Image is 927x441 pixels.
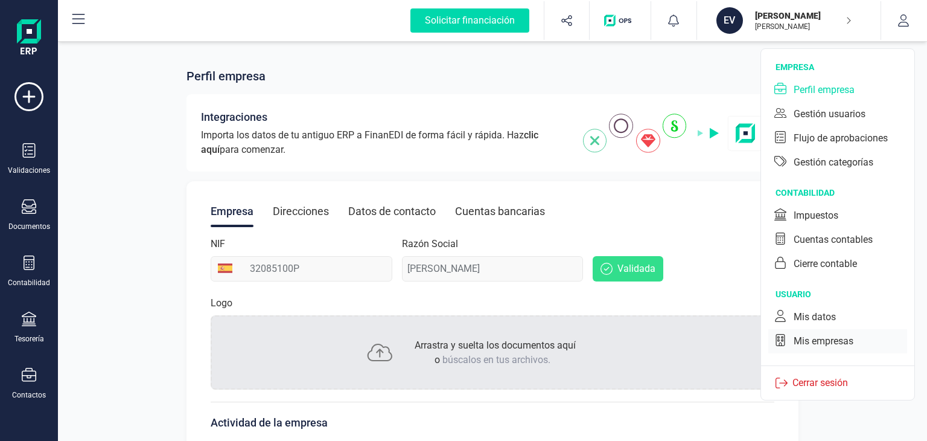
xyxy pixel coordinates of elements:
[776,187,914,199] div: contabilidad
[442,354,550,365] span: búscalos en tus archivos.
[211,414,774,431] p: Actividad de la empresa
[186,68,266,85] span: Perfil empresa
[794,310,836,324] div: Mis datos
[348,196,436,227] div: Datos de contacto
[794,83,855,97] div: Perfil empresa
[201,128,569,157] span: Importa los datos de tu antiguo ERP a FinanEDI de forma fácil y rápida. Haz para comenzar.
[8,166,50,175] div: Validaciones
[410,8,529,33] div: Solicitar financiación
[794,155,873,170] div: Gestión categorías
[14,334,44,344] div: Tesorería
[402,237,458,251] label: Razón Social
[455,196,545,227] div: Cuentas bancarias
[794,233,873,247] div: Cuentas contables
[755,22,852,31] p: [PERSON_NAME]
[604,14,636,27] img: Logo de OPS
[12,390,46,400] div: Contactos
[716,7,743,34] div: EV
[211,296,232,311] p: Logo
[776,61,914,73] div: empresa
[776,288,914,300] div: usuario
[211,315,774,390] div: Arrastra y suelta los documentos aquío búscalos en tus archivos.
[415,340,576,365] span: Arrastra y suelta los documentos aquí o
[211,237,225,251] label: NIF
[273,196,329,227] div: Direcciones
[617,262,655,276] span: Validada
[396,1,544,40] button: Solicitar financiación
[8,278,50,288] div: Contabilidad
[794,131,888,146] div: Flujo de aprobaciones
[794,208,838,223] div: Impuestos
[794,107,865,121] div: Gestión usuarios
[794,334,853,349] div: Mis empresas
[597,1,643,40] button: Logo de OPS
[712,1,866,40] button: EV[PERSON_NAME][PERSON_NAME]
[17,19,41,58] img: Logo Finanedi
[211,196,253,227] div: Empresa
[794,257,857,271] div: Cierre contable
[201,109,267,126] span: Integraciones
[8,222,50,231] div: Documentos
[583,114,763,153] img: integrations-img
[788,376,853,390] p: Cerrar sesión
[755,10,852,22] p: [PERSON_NAME]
